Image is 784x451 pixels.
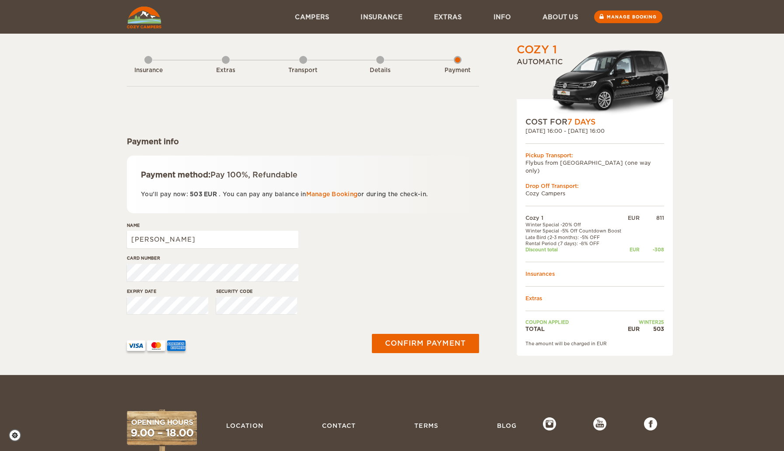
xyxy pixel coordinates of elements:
[525,214,626,222] td: Cozy 1
[141,189,465,199] p: You'll pay now: . You can pay any balance in or during the check-in.
[202,66,250,75] div: Extras
[525,319,626,325] td: Coupon applied
[9,429,27,441] a: Cookie settings
[204,191,217,198] span: EUR
[525,190,664,197] td: Cozy Campers
[626,246,640,253] div: EUR
[410,417,443,434] a: Terms
[434,66,482,75] div: Payment
[525,127,664,135] div: [DATE] 16:00 - [DATE] 16:00
[525,228,626,234] td: Winter Special -5% Off Countdown Boost
[124,66,172,75] div: Insurance
[567,118,595,126] span: 7 Days
[525,240,626,246] td: Rental Period (7 days): -8% OFF
[306,191,358,198] a: Manage Booking
[127,288,208,295] label: Expiry date
[525,222,626,228] td: Winter Special -20% Off
[626,325,640,333] div: EUR
[525,152,664,159] div: Pickup Transport:
[356,66,404,75] div: Details
[525,295,664,302] td: Extras
[127,7,161,28] img: Cozy Campers
[372,334,479,353] button: Confirm payment
[147,340,165,351] img: mastercard
[127,136,479,147] div: Payment info
[210,170,297,179] span: Pay 100%, Refundable
[525,270,664,278] td: Insurances
[525,159,664,174] td: Flybus from [GEOGRAPHIC_DATA] (one way only)
[190,191,202,198] span: 503
[626,319,664,325] td: WINTER25
[216,288,297,295] label: Security code
[552,50,673,117] img: Volkswagen-Caddy-MaxiCrew_.png
[127,255,298,261] label: Card number
[594,10,662,23] a: Manage booking
[640,246,664,253] div: -308
[167,340,185,351] img: AMEX
[640,325,664,333] div: 503
[525,182,664,190] div: Drop Off Transport:
[141,170,465,180] div: Payment method:
[525,340,664,347] div: The amount will be charged in EUR
[127,222,298,229] label: Name
[517,57,673,117] div: Automatic
[493,417,521,434] a: Blog
[517,42,557,57] div: Cozy 1
[127,340,145,351] img: VISA
[525,246,626,253] td: Discount total
[318,417,360,434] a: Contact
[279,66,327,75] div: Transport
[525,325,626,333] td: TOTAL
[525,117,664,127] div: COST FOR
[525,234,626,240] td: Late Bird (2-3 months): -5% OFF
[222,417,268,434] a: Location
[640,214,664,222] div: 811
[626,214,640,222] div: EUR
